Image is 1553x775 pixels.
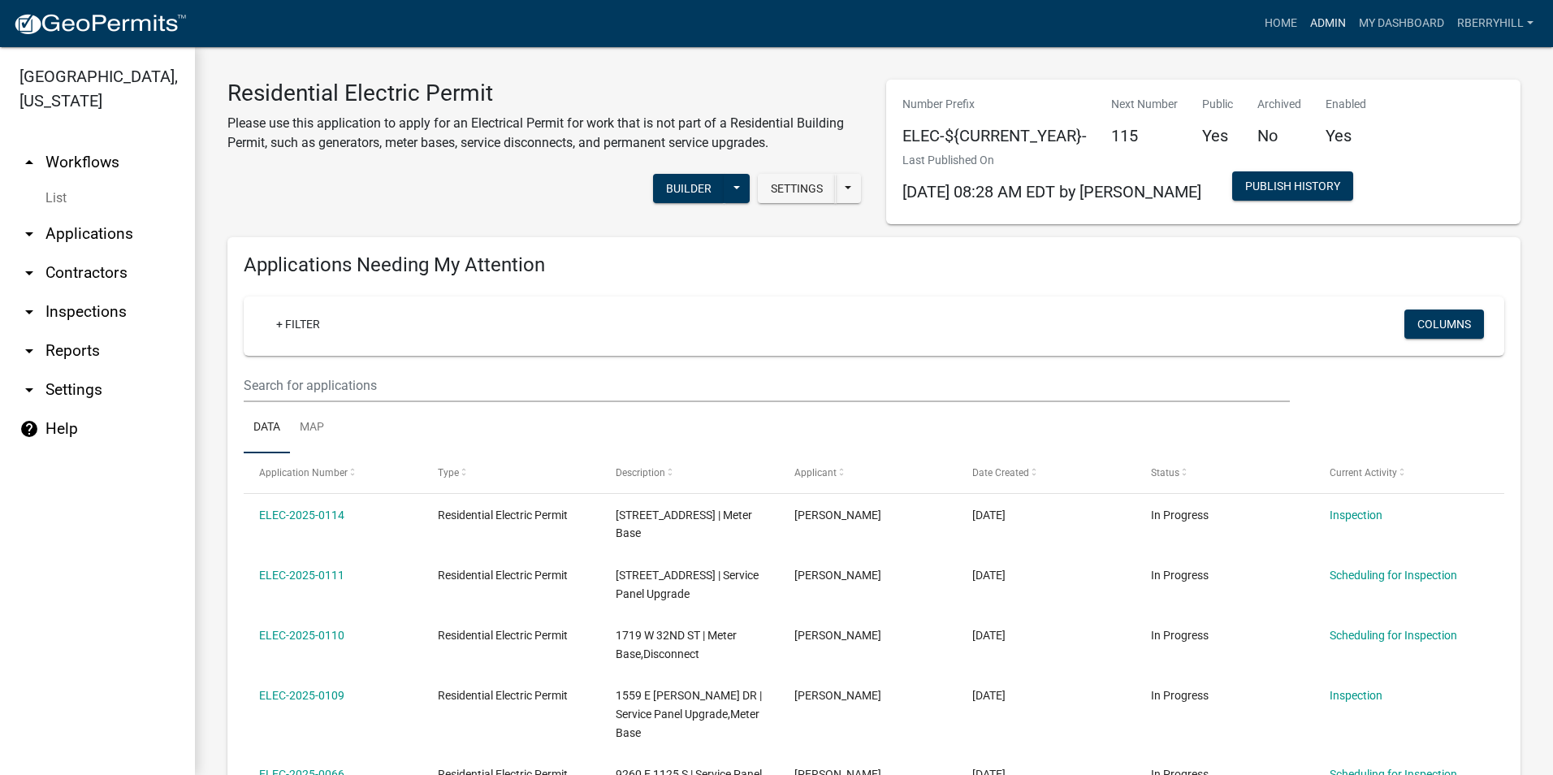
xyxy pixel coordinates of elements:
span: 1559 E MARTHA DR | Service Panel Upgrade,Meter Base [616,689,762,739]
a: Scheduling for Inspection [1330,629,1457,642]
p: Archived [1257,96,1301,113]
a: Inspection [1330,509,1382,522]
span: Type [438,467,459,478]
i: arrow_drop_down [19,263,39,283]
span: Residential Electric Permit [438,629,568,642]
span: In Progress [1151,689,1209,702]
datatable-header-cell: Type [422,453,601,492]
span: [DATE] 08:28 AM EDT by [PERSON_NAME] [902,182,1201,201]
span: 09/18/2025 [972,509,1006,522]
span: In Progress [1151,569,1209,582]
a: Inspection [1330,689,1382,702]
h5: 115 [1111,126,1178,145]
h5: Yes [1326,126,1366,145]
a: Home [1258,8,1304,39]
datatable-header-cell: Application Number [244,453,422,492]
span: Applicant [794,467,837,478]
p: Public [1202,96,1233,113]
input: Search for applications [244,369,1290,402]
h5: Yes [1202,126,1233,145]
wm-modal-confirm: Workflow Publish History [1232,181,1353,194]
p: Next Number [1111,96,1178,113]
datatable-header-cell: Status [1136,453,1314,492]
i: arrow_drop_down [19,341,39,361]
h4: Applications Needing My Attention [244,253,1504,277]
datatable-header-cell: Date Created [957,453,1136,492]
button: Columns [1404,310,1484,339]
span: 1508 E 34TH ST | Meter Base [616,509,752,540]
button: Settings [758,174,836,203]
span: stephen fox [794,689,881,702]
a: ELEC-2025-0114 [259,509,344,522]
span: Levi Biggs [794,509,881,522]
p: Please use this application to apply for an Electrical Permit for work that is not part of a Resi... [227,114,862,153]
span: 400 W 6TH ST | Service Panel Upgrade [616,569,759,600]
span: Christopher Biddle [794,629,881,642]
a: Map [290,402,334,454]
span: Application Number [259,467,348,478]
a: + Filter [263,310,333,339]
a: My Dashboard [1352,8,1451,39]
span: Residential Electric Permit [438,689,568,702]
a: rberryhill [1451,8,1540,39]
span: In Progress [1151,509,1209,522]
datatable-header-cell: Applicant [779,453,958,492]
datatable-header-cell: Description [600,453,779,492]
h3: Residential Electric Permit [227,80,862,107]
p: Number Prefix [902,96,1087,113]
p: Last Published On [902,152,1201,169]
span: Levi Biggs [794,569,881,582]
span: Current Activity [1330,467,1397,478]
button: Publish History [1232,171,1353,201]
i: help [19,419,39,439]
i: arrow_drop_down [19,224,39,244]
i: arrow_drop_up [19,153,39,172]
h5: ELEC-${CURRENT_YEAR}- [902,126,1087,145]
a: Data [244,402,290,454]
i: arrow_drop_down [19,380,39,400]
span: Date Created [972,467,1029,478]
span: 09/15/2025 [972,569,1006,582]
i: arrow_drop_down [19,302,39,322]
a: Admin [1304,8,1352,39]
datatable-header-cell: Current Activity [1313,453,1492,492]
a: ELEC-2025-0109 [259,689,344,702]
button: Builder [653,174,725,203]
span: Residential Electric Permit [438,569,568,582]
span: 1719 W 32ND ST | Meter Base,Disconnect [616,629,737,660]
a: ELEC-2025-0110 [259,629,344,642]
a: ELEC-2025-0111 [259,569,344,582]
span: 09/15/2025 [972,629,1006,642]
h5: No [1257,126,1301,145]
span: Status [1151,467,1179,478]
span: In Progress [1151,629,1209,642]
a: Scheduling for Inspection [1330,569,1457,582]
span: Residential Electric Permit [438,509,568,522]
span: 09/09/2025 [972,689,1006,702]
span: Description [616,467,665,478]
p: Enabled [1326,96,1366,113]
